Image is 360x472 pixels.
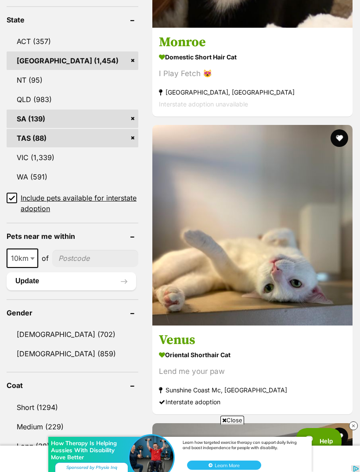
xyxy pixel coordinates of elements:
[159,349,346,362] strong: Oriental Shorthair Cat
[159,100,248,108] span: Interstate adoption unavailable
[183,20,301,31] div: Learn how targeted exercise therapy can support daily living and boost independence for people wi...
[7,193,138,214] a: Include pets available for interstate adoption
[7,32,138,51] a: ACT (357)
[159,86,346,98] strong: [GEOGRAPHIC_DATA], [GEOGRAPHIC_DATA]
[52,250,138,267] input: postcode
[21,193,138,214] span: Include pets available for interstate adoption
[159,68,346,80] div: I Play Fetch 😻
[187,41,261,51] button: Learn More
[7,417,138,436] a: Medium (229)
[1,1,8,8] img: consumer-privacy-logo.png
[7,232,138,240] header: Pets near me within
[7,168,138,186] a: WA (591)
[7,71,138,89] a: NT (95)
[42,253,49,263] span: of
[159,366,346,378] div: Lend me your paw
[7,325,138,344] a: [DEMOGRAPHIC_DATA] (702)
[220,416,244,424] span: Close
[51,20,124,41] div: How Therapy Is Helping Aussies With Disability Move Better
[7,252,37,264] span: 10km
[130,16,173,60] img: How Therapy Is Helping Aussies With Disability Move Better
[349,421,358,430] img: close_rtb.svg
[7,110,138,128] a: SA (139)
[7,398,138,417] a: Short (1294)
[7,51,138,70] a: [GEOGRAPHIC_DATA] (1,454)
[159,34,346,51] h3: Monroe
[7,309,138,317] header: Gender
[152,326,353,415] a: Venus Oriental Shorthair Cat Lend me your paw Sunshine Coast Mc, [GEOGRAPHIC_DATA] Interstate ado...
[331,129,348,147] button: favourite
[152,27,353,117] a: Monroe Domestic Short Hair Cat I Play Fetch 😻 [GEOGRAPHIC_DATA], [GEOGRAPHIC_DATA] Interstate ado...
[7,249,38,268] span: 10km
[7,381,138,389] header: Coat
[7,272,136,290] button: Update
[159,384,346,396] strong: Sunshine Coast Mc, [GEOGRAPHIC_DATA]
[7,344,138,363] a: [DEMOGRAPHIC_DATA] (859)
[152,125,353,326] img: Venus - Oriental Shorthair Cat
[7,148,138,167] a: VIC (1,339)
[7,16,138,24] header: State
[55,43,128,54] div: Sponsored by Physio Inq
[7,90,138,109] a: QLD (983)
[159,332,346,349] h3: Venus
[7,129,138,147] a: TAS (88)
[159,51,346,63] strong: Domestic Short Hair Cat
[159,396,346,408] div: Interstate adoption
